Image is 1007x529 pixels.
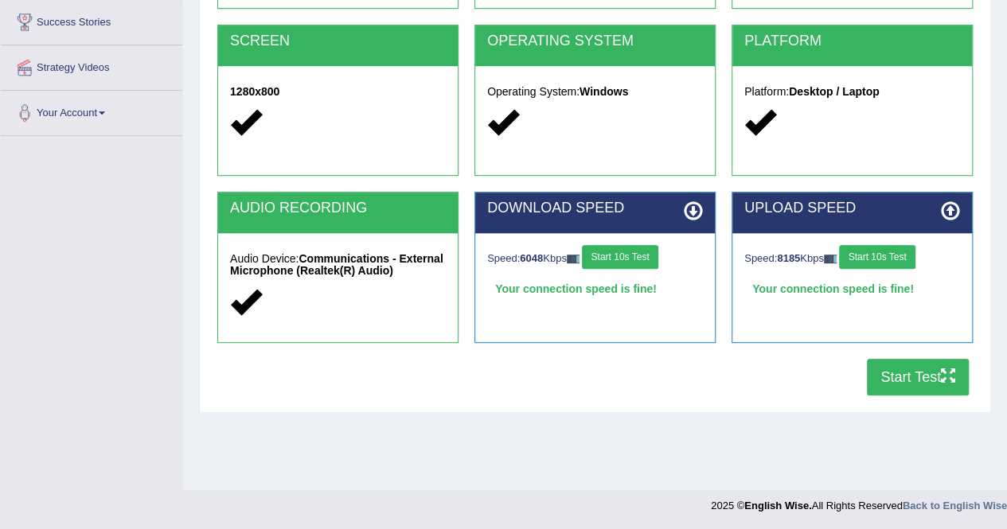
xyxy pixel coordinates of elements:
div: Speed: Kbps [487,245,703,273]
strong: Windows [580,85,628,98]
a: Strategy Videos [1,45,182,85]
img: ajax-loader-fb-connection.gif [567,255,580,263]
h2: SCREEN [230,33,446,49]
strong: 8185 [777,252,800,264]
div: Your connection speed is fine! [487,277,703,301]
h2: UPLOAD SPEED [744,200,960,216]
button: Start Test [867,359,969,395]
strong: Desktop / Laptop [789,85,880,98]
h2: AUDIO RECORDING [230,200,446,216]
a: Your Account [1,91,182,130]
h5: Audio Device: [230,253,446,278]
strong: 6048 [520,252,543,264]
img: ajax-loader-fb-connection.gif [824,255,837,263]
div: 2025 © All Rights Reserved [711,490,1007,513]
h2: DOWNLOAD SPEED [487,200,703,216]
div: Your connection speed is fine! [744,277,960,301]
strong: 1280x800 [230,85,279,98]
strong: Communications - External Microphone (Realtek(R) Audio) [230,252,443,277]
button: Start 10s Test [839,245,915,269]
a: Back to English Wise [903,500,1007,511]
div: Speed: Kbps [744,245,960,273]
strong: English Wise. [744,500,811,511]
h5: Operating System: [487,86,703,98]
h5: Platform: [744,86,960,98]
h2: PLATFORM [744,33,960,49]
button: Start 10s Test [582,245,658,269]
h2: OPERATING SYSTEM [487,33,703,49]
